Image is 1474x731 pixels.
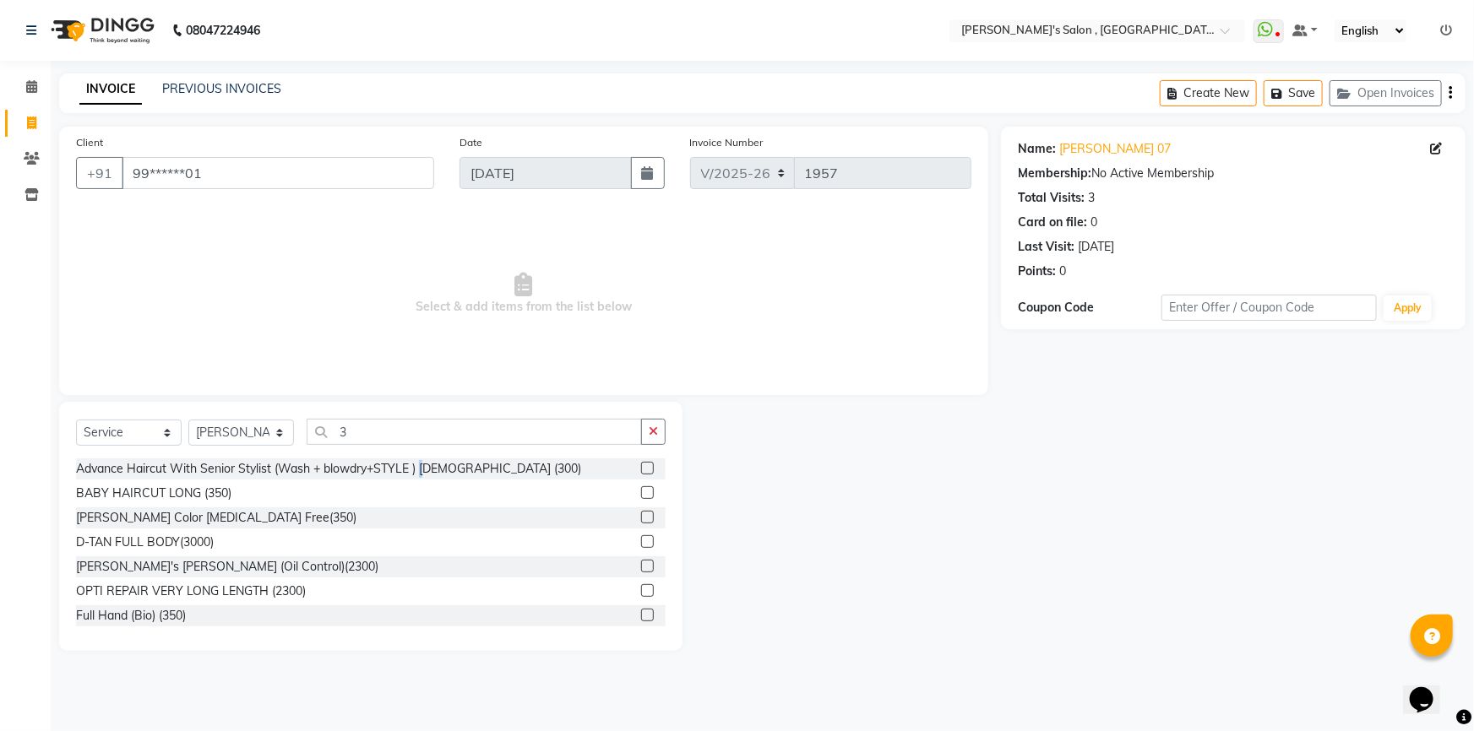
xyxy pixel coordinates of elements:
div: Card on file: [1018,214,1087,231]
iframe: chat widget [1403,663,1457,714]
div: Full Hand (Bio) (350) [76,607,186,625]
label: Invoice Number [690,135,764,150]
div: OPTI REPAIR VERY LONG LENGTH (2300) [76,582,306,600]
img: logo [43,7,159,54]
button: Save [1264,80,1323,106]
div: 0 [1059,263,1066,280]
button: Create New [1160,80,1257,106]
span: Select & add items from the list below [76,209,971,378]
div: 3 [1088,189,1095,207]
div: Name: [1018,140,1056,158]
div: 0 [1091,214,1097,231]
button: Open Invoices [1330,80,1442,106]
a: INVOICE [79,74,142,105]
div: [DATE] [1078,238,1114,256]
div: Membership: [1018,165,1091,182]
label: Client [76,135,103,150]
input: Search by Name/Mobile/Email/Code [122,157,434,189]
div: Points: [1018,263,1056,280]
input: Enter Offer / Coupon Code [1161,295,1377,321]
div: BABY HAIRCUT LONG (350) [76,485,231,502]
div: Last Visit: [1018,238,1074,256]
input: Search or Scan [307,419,642,445]
div: Advance Haircut With Senior Stylist (Wash + blowdry+STYLE ) [DEMOGRAPHIC_DATA] (300) [76,460,581,478]
div: Total Visits: [1018,189,1085,207]
div: [PERSON_NAME] Color [MEDICAL_DATA] Free(350) [76,509,356,527]
div: D-TAN FULL BODY(3000) [76,533,214,551]
label: Date [460,135,482,150]
div: No Active Membership [1018,165,1449,182]
a: [PERSON_NAME] 07 [1059,140,1171,158]
b: 08047224946 [186,7,260,54]
div: [PERSON_NAME]'s [PERSON_NAME] (Oil Control)(2300) [76,558,378,576]
a: PREVIOUS INVOICES [162,81,281,96]
button: +91 [76,157,123,189]
div: Coupon Code [1018,299,1161,317]
button: Apply [1384,295,1432,321]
